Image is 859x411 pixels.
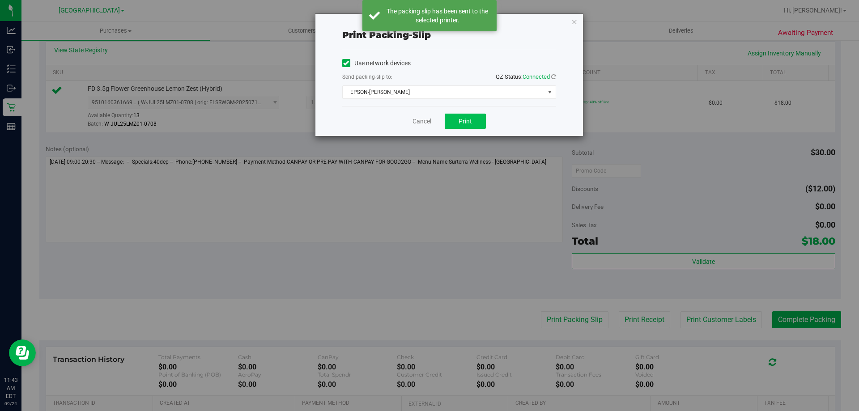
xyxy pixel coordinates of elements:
[9,339,36,366] iframe: Resource center
[343,86,544,98] span: EPSON-[PERSON_NAME]
[385,7,490,25] div: The packing slip has been sent to the selected printer.
[412,117,431,126] a: Cancel
[342,30,431,40] span: Print packing-slip
[544,86,555,98] span: select
[342,73,392,81] label: Send packing-slip to:
[459,118,472,125] span: Print
[342,59,411,68] label: Use network devices
[523,73,550,80] span: Connected
[496,73,556,80] span: QZ Status:
[445,114,486,129] button: Print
